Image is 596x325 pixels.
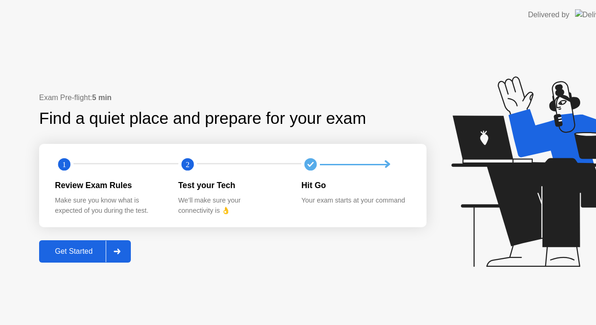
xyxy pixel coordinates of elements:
[39,240,131,263] button: Get Started
[55,179,163,191] div: Review Exam Rules
[92,94,112,102] b: 5 min
[55,196,163,216] div: Make sure you know what is expected of you during the test.
[178,196,287,216] div: We’ll make sure your connectivity is 👌
[42,247,106,256] div: Get Started
[178,179,287,191] div: Test your Tech
[301,196,410,206] div: Your exam starts at your command
[528,9,569,20] div: Delivered by
[39,106,367,131] div: Find a quiet place and prepare for your exam
[39,92,427,103] div: Exam Pre-flight:
[301,179,410,191] div: Hit Go
[186,160,190,169] text: 2
[62,160,66,169] text: 1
